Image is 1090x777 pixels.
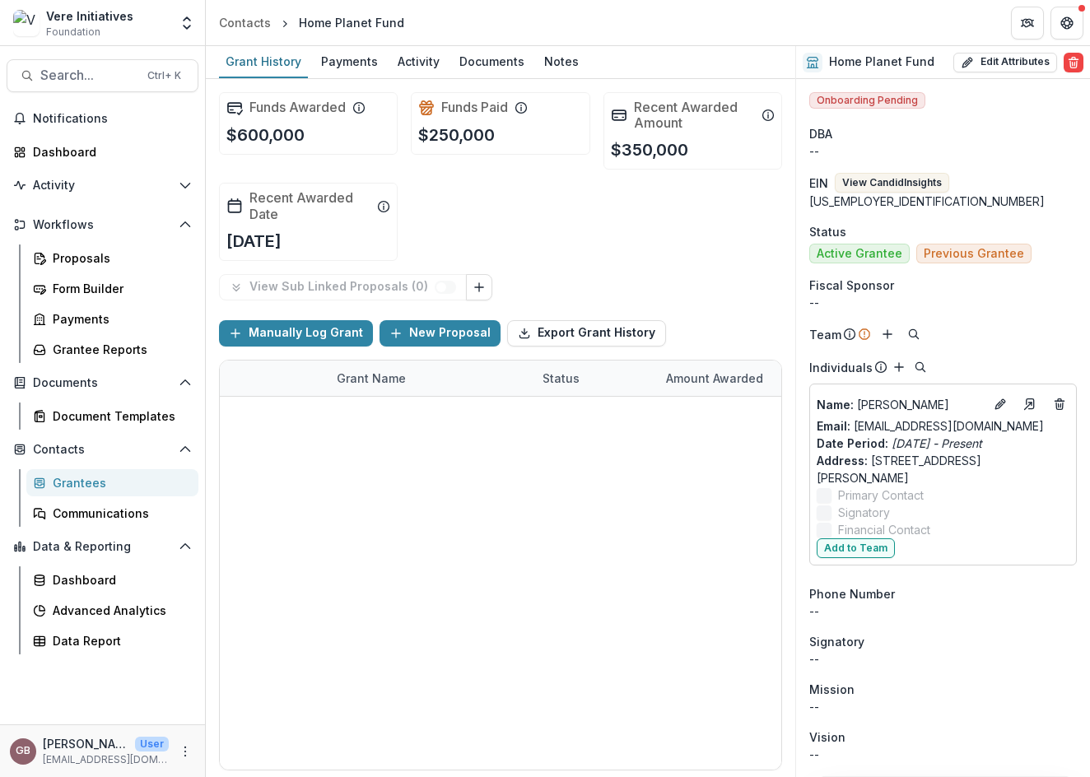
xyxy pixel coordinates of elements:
[418,123,495,147] p: $250,000
[809,633,864,650] span: Signatory
[219,14,271,31] div: Contacts
[533,361,656,396] div: Status
[26,305,198,333] a: Payments
[656,361,780,396] div: Amount Awarded
[46,7,133,25] div: Vere Initiatives
[911,357,930,377] button: Search
[53,571,185,589] div: Dashboard
[1064,53,1083,72] button: Delete
[817,538,895,558] button: Add to Team
[538,49,585,73] div: Notes
[453,46,531,78] a: Documents
[809,728,845,746] span: Vision
[829,55,934,69] h2: Home Planet Fund
[144,67,184,85] div: Ctrl + K
[53,407,185,425] div: Document Templates
[33,179,172,193] span: Activity
[226,123,305,147] p: $600,000
[838,521,930,538] span: Financial Contact
[7,533,198,560] button: Open Data & Reporting
[7,105,198,132] button: Notifications
[26,402,198,430] a: Document Templates
[26,597,198,624] a: Advanced Analytics
[924,247,1024,261] span: Previous Grantee
[889,357,909,377] button: Add
[53,474,185,491] div: Grantees
[656,370,773,387] div: Amount Awarded
[990,394,1010,414] button: Edit
[380,320,501,347] button: New Proposal
[33,376,172,390] span: Documents
[1011,7,1044,40] button: Partners
[466,274,492,300] button: Link Grants
[219,49,308,73] div: Grant History
[809,359,873,376] p: Individuals
[249,100,346,115] h2: Funds Awarded
[327,361,533,396] div: Grant Name
[33,143,185,161] div: Dashboard
[26,336,198,363] a: Grantee Reports
[817,417,1044,435] a: Email: [EMAIL_ADDRESS][DOMAIN_NAME]
[611,137,688,162] p: $350,000
[212,11,411,35] nav: breadcrumb
[13,10,40,36] img: Vere Initiatives
[249,190,370,221] h2: Recent Awarded Date
[53,341,185,358] div: Grantee Reports
[7,212,198,238] button: Open Workflows
[7,370,198,396] button: Open Documents
[809,223,846,240] span: Status
[1017,391,1043,417] a: Go to contact
[838,504,890,521] span: Signatory
[26,244,198,272] a: Proposals
[7,436,198,463] button: Open Contacts
[314,49,384,73] div: Payments
[16,746,30,756] div: Grace Brown
[835,173,949,193] button: View CandidInsights
[391,49,446,73] div: Activity
[53,602,185,619] div: Advanced Analytics
[538,46,585,78] a: Notes
[7,172,198,198] button: Open Activity
[226,229,282,254] p: [DATE]
[809,698,1077,715] p: --
[175,742,195,761] button: More
[809,294,1077,311] div: --
[33,112,192,126] span: Notifications
[53,249,185,267] div: Proposals
[249,280,435,294] p: View Sub Linked Proposals ( 0 )
[878,324,897,344] button: Add
[33,443,172,457] span: Contacts
[533,370,589,387] div: Status
[40,67,137,83] span: Search...
[809,326,841,343] p: Team
[33,540,172,554] span: Data & Reporting
[634,100,755,131] h2: Recent Awarded Amount
[953,53,1057,72] button: Edit Attributes
[53,310,185,328] div: Payments
[43,752,169,767] p: [EMAIL_ADDRESS][DOMAIN_NAME]
[53,505,185,522] div: Communications
[299,14,404,31] div: Home Planet Fund
[838,486,924,504] span: Primary Contact
[53,632,185,649] div: Data Report
[817,436,888,450] span: Date Period :
[26,566,198,593] a: Dashboard
[817,419,850,433] span: Email:
[817,398,854,412] span: Name :
[219,46,308,78] a: Grant History
[46,25,100,40] span: Foundation
[219,274,467,300] button: View Sub Linked Proposals (0)
[26,500,198,527] a: Communications
[314,46,384,78] a: Payments
[43,735,128,752] p: [PERSON_NAME]
[809,92,925,109] span: Onboarding Pending
[809,277,894,294] span: Fiscal Sponsor
[809,746,1077,763] p: --
[1050,7,1083,40] button: Get Help
[809,650,1077,668] div: --
[892,436,982,450] i: [DATE] - Present
[817,454,868,468] span: Address :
